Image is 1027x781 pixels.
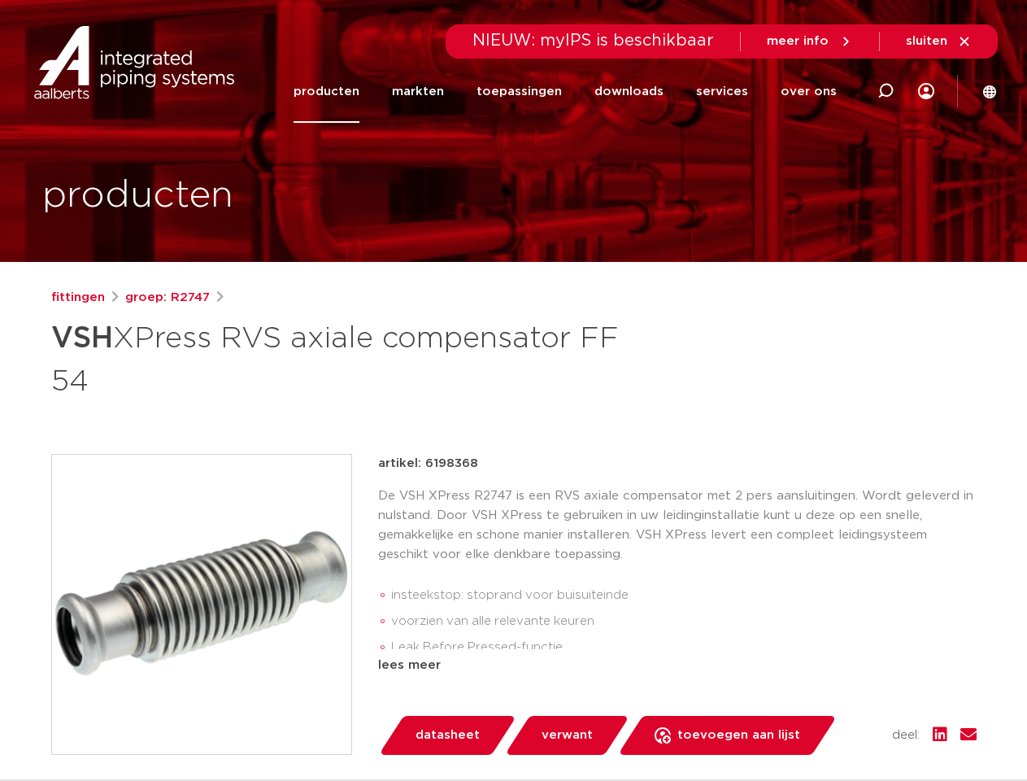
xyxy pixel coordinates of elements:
[378,716,516,755] a: datasheet
[906,35,947,47] span: sluiten
[51,314,662,402] h1: XPress RVS axiale compensator FF 54
[677,722,800,748] span: toevoegen aan lijst
[51,288,105,308] a: fittingen
[767,34,853,49] a: meer info
[378,454,478,473] p: artikel: 6198368
[477,60,562,123] a: toepassingen
[125,288,210,308] a: groep: R2747
[42,170,233,222] h1: producten
[767,35,829,47] span: meer info
[294,60,837,123] nav: Menu
[416,722,480,748] span: datasheet
[594,60,664,123] a: downloads
[504,716,629,755] a: verwant
[392,60,444,123] a: markten
[378,486,977,565] p: De VSH XPress R2747 is een RVS axiale compensator met 2 pers aansluitingen. Wordt geleverd in nul...
[781,60,837,123] a: over ons
[696,60,748,123] a: services
[391,609,977,635] li: voorzien van alle relevante keuren
[391,582,977,609] li: insteekstop: stoprand voor buisuiteinde
[906,34,972,49] a: sluiten
[294,60,359,123] a: producten
[472,33,714,49] span: NIEUW: myIPS is beschikbaar
[378,656,977,675] div: lees meer
[51,324,113,353] strong: VSH
[542,722,593,748] span: verwant
[391,635,977,661] li: Leak Before Pressed-functie
[52,455,351,754] img: Product Image for VSH XPress RVS axiale compensator FF 54
[892,726,920,745] span: deel:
